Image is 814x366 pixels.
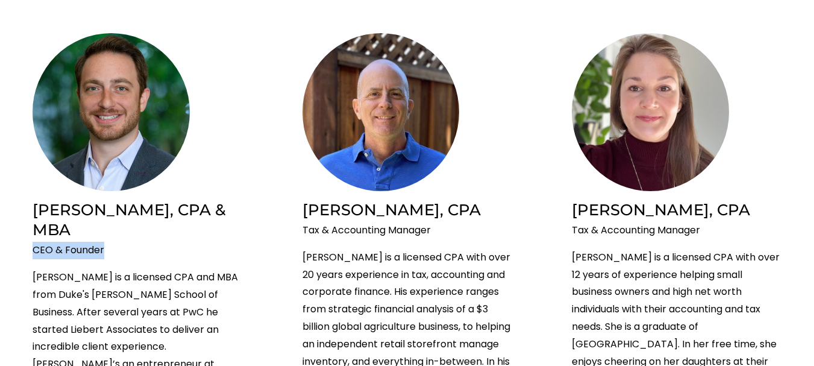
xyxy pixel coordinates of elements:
[302,200,512,219] h2: [PERSON_NAME], CPA
[302,33,460,191] img: Tommy Roberts
[33,200,242,240] h2: [PERSON_NAME], CPA & MBA
[572,222,781,239] p: Tax & Accounting Manager
[302,222,512,239] p: Tax & Accounting Manager
[33,242,242,259] p: CEO & Founder
[572,33,729,191] img: Jennie Ledesma
[33,33,190,191] img: Brian Liebert
[572,200,781,219] h2: [PERSON_NAME], CPA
